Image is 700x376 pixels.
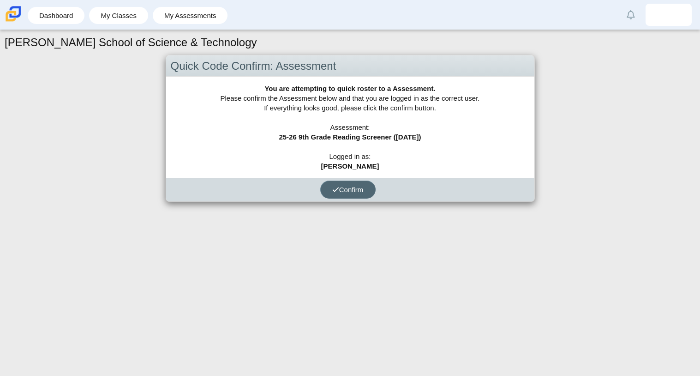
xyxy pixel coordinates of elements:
a: My Assessments [157,7,223,24]
a: My Classes [94,7,144,24]
div: Quick Code Confirm: Assessment [166,55,534,77]
button: Confirm [320,181,376,199]
a: Dashboard [32,7,80,24]
div: Please confirm the Assessment below and that you are logged in as the correct user. If everything... [166,77,534,178]
b: [PERSON_NAME] [321,162,379,170]
b: You are attempting to quick roster to a Assessment. [264,85,435,92]
a: Alerts [621,5,641,25]
span: Confirm [332,186,364,194]
b: 25-26 9th Grade Reading Screener ([DATE]) [279,133,421,141]
a: Carmen School of Science & Technology [4,17,23,25]
h1: [PERSON_NAME] School of Science & Technology [5,35,257,50]
img: Carmen School of Science & Technology [4,4,23,24]
img: jose.valdivia.MIXhHl [661,7,676,22]
a: jose.valdivia.MIXhHl [646,4,692,26]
